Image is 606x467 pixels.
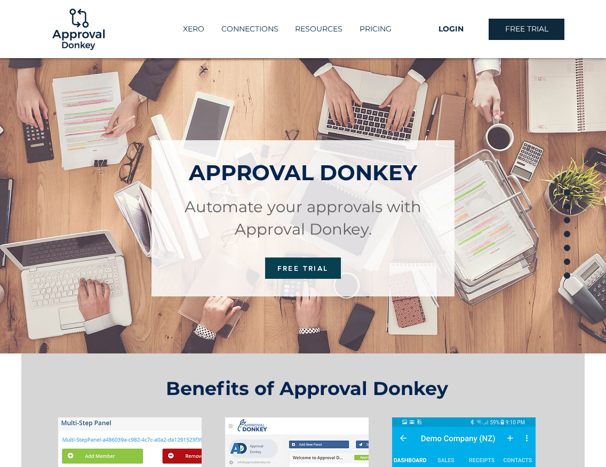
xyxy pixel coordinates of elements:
[413,19,489,40] a: LOGIN
[438,24,464,35] span: LOGIN
[290,20,348,38] p: RESOURCES
[286,20,350,38] div: RESOURCES
[216,20,284,38] p: CONNECTIONS
[174,20,212,38] a: XERO
[189,159,417,186] span: APPROVAL DONKEY
[265,257,341,279] a: FREE TRIAL
[185,197,421,238] span: Automate your approvals with Approval Donkey.
[560,186,575,281] nav: Page
[212,20,286,38] a: CONNECTIONS
[505,24,548,35] span: FREE TRIAL
[178,20,210,38] p: XERO
[354,20,397,38] p: PRICING
[277,264,329,272] span: FREE TRIAL
[50,1,107,58] img: Logo-01.png
[489,19,564,40] a: FREE TRIAL
[350,20,400,38] a: PRICING
[166,377,448,400] span: Benefits of Approval Donkey
[161,20,413,38] nav: Site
